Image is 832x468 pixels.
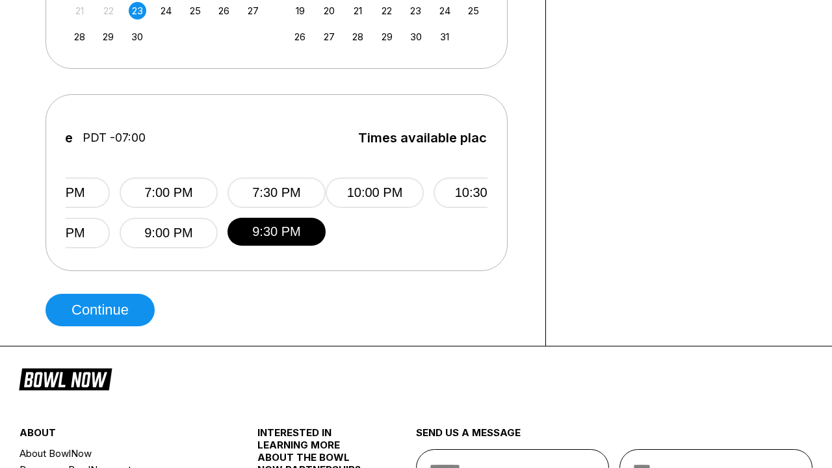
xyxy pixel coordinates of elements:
[416,426,812,449] div: send us a message
[434,177,532,208] button: 10:30 PM
[436,2,454,19] div: Choose Friday, October 24th, 2025
[129,2,146,19] div: Choose Tuesday, September 23rd, 2025
[215,2,233,19] div: Choose Friday, September 26th, 2025
[129,28,146,45] div: Choose Tuesday, September 30th, 2025
[291,2,309,19] div: Choose Sunday, October 19th, 2025
[120,177,218,208] button: 7:00 PM
[157,2,175,19] div: Choose Wednesday, September 24th, 2025
[19,445,218,461] a: About BowlNow
[99,28,117,45] div: Choose Monday, September 29th, 2025
[465,2,482,19] div: Choose Saturday, October 25th, 2025
[227,177,326,208] button: 7:30 PM
[320,2,338,19] div: Choose Monday, October 20th, 2025
[83,131,146,145] span: PDT -07:00
[71,2,88,19] div: Not available Sunday, September 21st, 2025
[378,28,396,45] div: Choose Wednesday, October 29th, 2025
[244,2,262,19] div: Choose Saturday, September 27th, 2025
[19,426,218,445] div: about
[349,28,367,45] div: Choose Tuesday, October 28th, 2025
[99,2,117,19] div: Not available Monday, September 22nd, 2025
[320,28,338,45] div: Choose Monday, October 27th, 2025
[407,2,424,19] div: Choose Thursday, October 23rd, 2025
[187,2,204,19] div: Choose Thursday, September 25th, 2025
[436,28,454,45] div: Choose Friday, October 31st, 2025
[291,28,309,45] div: Choose Sunday, October 26th, 2025
[378,2,396,19] div: Choose Wednesday, October 22nd, 2025
[358,131,495,145] span: Times available place
[227,218,326,246] button: 9:30 PM
[120,218,218,248] button: 9:00 PM
[45,294,155,326] button: Continue
[326,177,424,208] button: 10:00 PM
[71,28,88,45] div: Choose Sunday, September 28th, 2025
[407,28,424,45] div: Choose Thursday, October 30th, 2025
[349,2,367,19] div: Choose Tuesday, October 21st, 2025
